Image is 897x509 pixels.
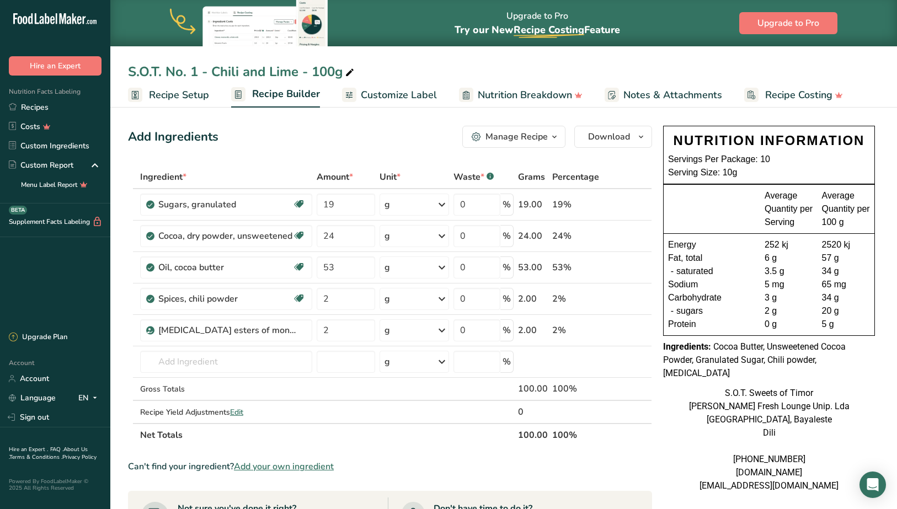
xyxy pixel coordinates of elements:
[757,17,819,30] span: Upgrade to Pro
[822,318,871,331] div: 5 g
[663,341,846,378] span: Cocoa Butter, Unsweetened Cocoa Powder, Granulated Sugar, Chili powder, [MEDICAL_DATA]
[765,189,813,229] div: Average Quantity per Serving
[140,383,312,395] div: Gross Totals
[128,83,209,108] a: Recipe Setup
[9,159,73,171] div: Custom Report
[361,88,437,103] span: Customize Label
[385,229,390,243] div: g
[765,291,813,304] div: 3 g
[140,170,186,184] span: Ingredient
[518,198,548,211] div: 19.00
[605,83,722,108] a: Notes & Attachments
[231,82,320,108] a: Recipe Builder
[453,170,494,184] div: Waste
[158,261,292,274] div: Oil, cocoa butter
[765,265,813,278] div: 3.5 g
[744,83,843,108] a: Recipe Costing
[485,130,548,143] div: Manage Recipe
[822,304,871,318] div: 20 g
[552,198,600,211] div: 19%
[385,198,390,211] div: g
[552,292,600,306] div: 2%
[765,304,813,318] div: 2 g
[822,291,871,304] div: 34 g
[158,324,296,337] div: [MEDICAL_DATA] esters of mono- and diglycerides of fatty acids (E472c)
[822,278,871,291] div: 65 mg
[623,88,722,103] span: Notes & Attachments
[158,292,292,306] div: Spices, chili powder
[668,166,870,179] div: Serving Size: 10g
[676,265,713,278] span: saturated
[459,83,583,108] a: Nutrition Breakdown
[765,318,813,331] div: 0 g
[462,126,565,148] button: Manage Recipe
[128,128,218,146] div: Add Ingredients
[518,292,548,306] div: 2.00
[574,126,652,148] button: Download
[663,341,711,352] span: Ingredients:
[317,170,353,184] span: Amount
[668,278,698,291] span: Sodium
[158,198,292,211] div: Sugars, granulated
[552,170,599,184] span: Percentage
[588,130,630,143] span: Download
[552,261,600,274] div: 53%
[149,88,209,103] span: Recipe Setup
[765,238,813,251] div: 252 kj
[514,23,584,36] span: Recipe Costing
[50,446,63,453] a: FAQ .
[668,318,696,331] span: Protein
[62,453,97,461] a: Privacy Policy
[342,83,437,108] a: Customize Label
[518,382,548,395] div: 100.00
[234,460,334,473] span: Add your own ingredient
[668,304,676,318] div: -
[668,291,722,304] span: Carbohydrate
[668,251,702,265] span: Fat, total
[9,56,102,76] button: Hire an Expert
[455,1,620,46] div: Upgrade to Pro
[739,12,837,34] button: Upgrade to Pro
[822,251,871,265] div: 57 g
[9,446,48,453] a: Hire an Expert .
[765,278,813,291] div: 5 mg
[822,189,871,229] div: Average Quantity per 100 g
[822,265,871,278] div: 34 g
[9,446,88,461] a: About Us .
[230,407,243,417] span: Edit
[380,170,401,184] span: Unit
[859,472,886,498] div: Open Intercom Messenger
[552,324,600,337] div: 2%
[385,324,390,337] div: g
[138,423,516,446] th: Net Totals
[385,355,390,368] div: g
[668,265,676,278] div: -
[9,206,27,215] div: BETA
[518,405,548,419] div: 0
[668,131,870,151] div: NUTRITION INFORMATION
[668,153,870,166] div: Servings Per Package: 10
[518,229,548,243] div: 24.00
[676,304,703,318] span: sugars
[128,460,652,473] div: Can't find your ingredient?
[516,423,550,446] th: 100.00
[518,261,548,274] div: 53.00
[252,87,320,101] span: Recipe Builder
[552,229,600,243] div: 24%
[78,392,102,405] div: EN
[140,406,312,418] div: Recipe Yield Adjustments
[765,88,832,103] span: Recipe Costing
[550,423,602,446] th: 100%
[552,382,600,395] div: 100%
[9,453,62,461] a: Terms & Conditions .
[158,229,292,243] div: Cocoa, dry powder, unsweetened
[518,170,545,184] span: Grams
[478,88,572,103] span: Nutrition Breakdown
[140,351,312,373] input: Add Ingredient
[765,251,813,265] div: 6 g
[9,478,102,491] div: Powered By FoodLabelMaker © 2025 All Rights Reserved
[455,23,620,36] span: Try our New Feature
[668,238,696,251] span: Energy
[9,332,67,343] div: Upgrade Plan
[385,292,390,306] div: g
